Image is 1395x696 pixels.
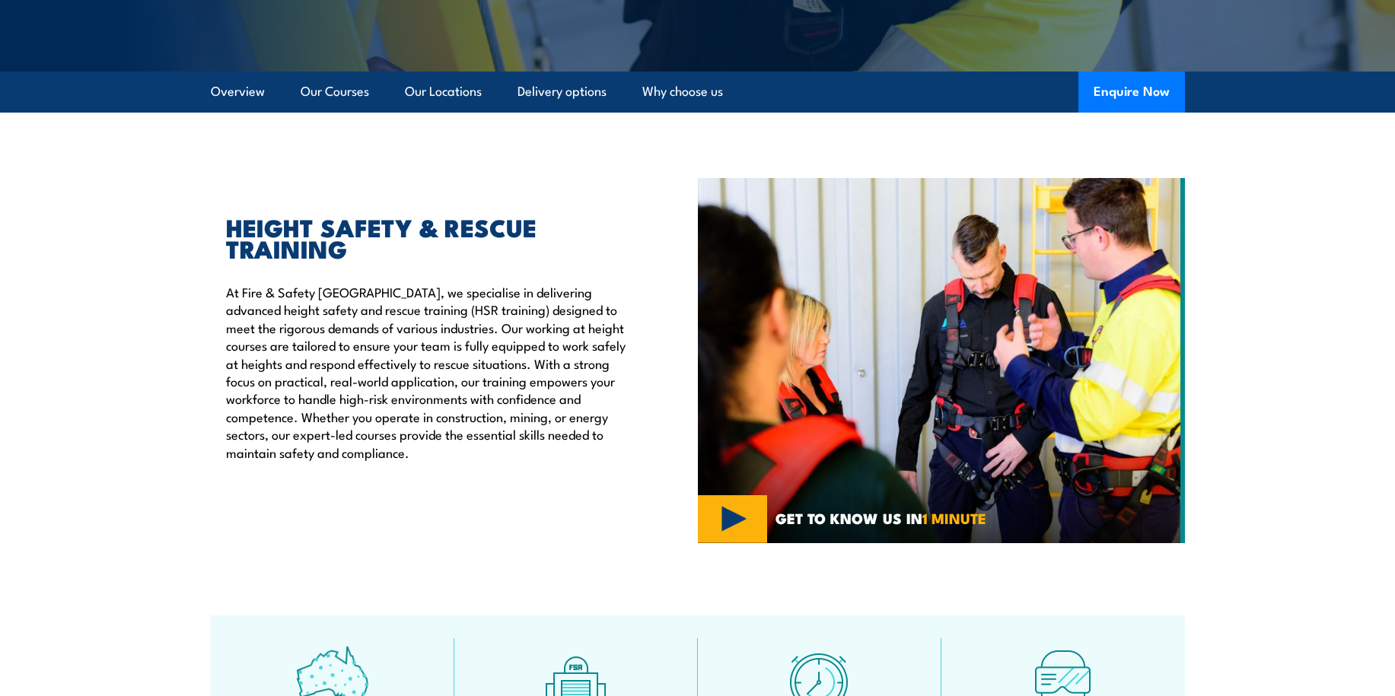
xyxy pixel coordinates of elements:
a: Delivery options [518,72,607,112]
a: Our Courses [301,72,369,112]
button: Enquire Now [1078,72,1185,113]
p: At Fire & Safety [GEOGRAPHIC_DATA], we specialise in delivering advanced height safety and rescue... [226,283,628,461]
h2: HEIGHT SAFETY & RESCUE TRAINING [226,216,628,259]
a: Our Locations [405,72,482,112]
img: Fire & Safety Australia offer working at heights courses and training [698,178,1185,543]
span: GET TO KNOW US IN [776,511,986,525]
a: Why choose us [642,72,723,112]
strong: 1 MINUTE [922,507,986,529]
a: Overview [211,72,265,112]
